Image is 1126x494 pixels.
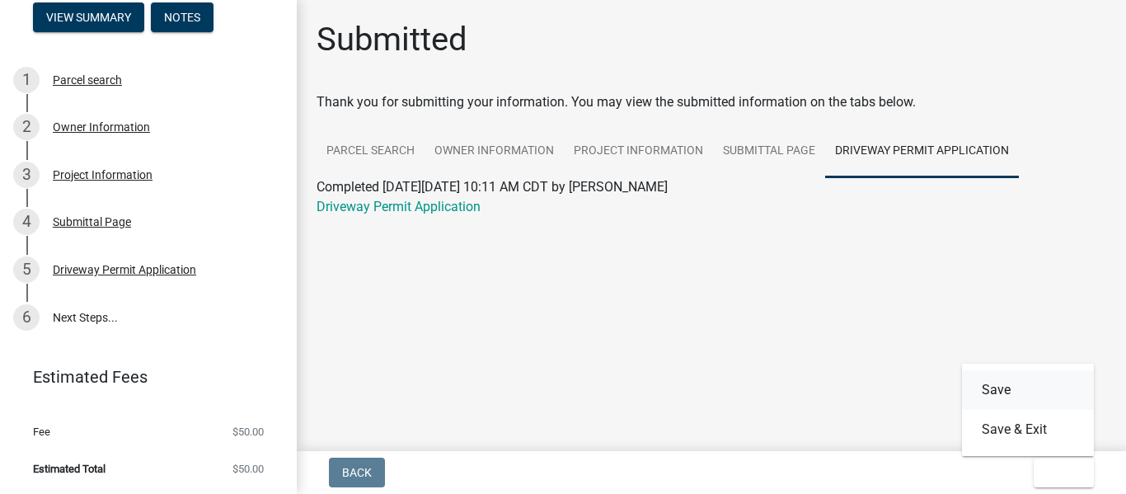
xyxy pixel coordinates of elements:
a: Driveway Permit Application [317,199,481,214]
div: Submittal Page [53,216,131,228]
a: Project Information [564,125,713,178]
a: Parcel search [317,125,425,178]
button: View Summary [33,2,144,32]
a: Driveway Permit Application [825,125,1019,178]
button: Save [962,370,1094,410]
div: 3 [13,162,40,188]
div: Driveway Permit Application [53,264,196,275]
a: Estimated Fees [13,360,270,393]
span: $50.00 [232,426,264,437]
button: Back [329,458,385,487]
div: 6 [13,304,40,331]
button: Save & Exit [962,410,1094,449]
a: Submittal Page [713,125,825,178]
div: 2 [13,114,40,140]
wm-modal-confirm: Summary [33,12,144,25]
div: 4 [13,209,40,235]
button: Notes [151,2,213,32]
h1: Submitted [317,20,467,59]
div: Project Information [53,169,152,181]
button: Exit [1034,458,1094,487]
div: Thank you for submitting your information. You may view the submitted information on the tabs below. [317,92,1106,112]
span: Estimated Total [33,463,106,474]
span: Completed [DATE][DATE] 10:11 AM CDT by [PERSON_NAME] [317,179,668,195]
div: 1 [13,67,40,93]
span: Back [342,466,372,479]
div: Exit [962,364,1094,456]
span: Exit [1047,466,1071,479]
a: Owner Information [425,125,564,178]
span: $50.00 [232,463,264,474]
wm-modal-confirm: Notes [151,12,213,25]
div: Owner Information [53,121,150,133]
span: Fee [33,426,50,437]
div: 5 [13,256,40,283]
div: Parcel search [53,74,122,86]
